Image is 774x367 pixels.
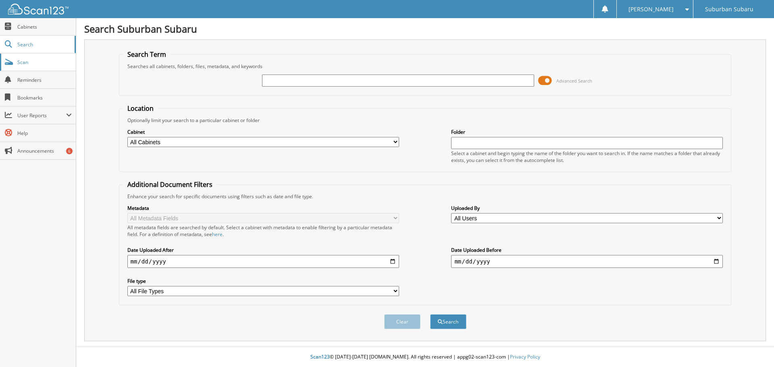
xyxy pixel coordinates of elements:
div: Enhance your search for specific documents using filters such as date and file type. [123,193,727,200]
span: Advanced Search [556,78,592,84]
iframe: Chat Widget [734,328,774,367]
div: Select a cabinet and begin typing the name of the folder you want to search in. If the name match... [451,150,723,164]
span: Cabinets [17,23,72,30]
div: All metadata fields are searched by default. Select a cabinet with metadata to enable filtering b... [127,224,399,238]
label: Folder [451,129,723,135]
span: Suburban Subaru [705,7,753,12]
span: User Reports [17,112,66,119]
label: Cabinet [127,129,399,135]
legend: Search Term [123,50,170,59]
span: Reminders [17,77,72,83]
legend: Additional Document Filters [123,180,216,189]
a: here [212,231,223,238]
span: Help [17,130,72,137]
legend: Location [123,104,158,113]
label: Uploaded By [451,205,723,211]
label: File type [127,278,399,284]
span: Bookmarks [17,94,72,101]
div: 6 [66,148,73,154]
span: Scan [17,59,72,66]
span: Announcements [17,147,72,154]
input: end [451,255,723,268]
label: Date Uploaded After [127,247,399,253]
img: scan123-logo-white.svg [8,4,69,15]
label: Date Uploaded Before [451,247,723,253]
span: Scan123 [310,353,330,360]
div: Searches all cabinets, folders, files, metadata, and keywords [123,63,727,70]
label: Metadata [127,205,399,211]
span: Search [17,41,71,48]
input: start [127,255,399,268]
button: Search [430,314,466,329]
button: Clear [384,314,420,329]
div: Optionally limit your search to a particular cabinet or folder [123,117,727,124]
div: © [DATE]-[DATE] [DOMAIN_NAME]. All rights reserved | appg02-scan123-com | [76,347,774,367]
span: [PERSON_NAME] [628,7,674,12]
h1: Search Suburban Subaru [84,22,766,35]
a: Privacy Policy [510,353,540,360]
